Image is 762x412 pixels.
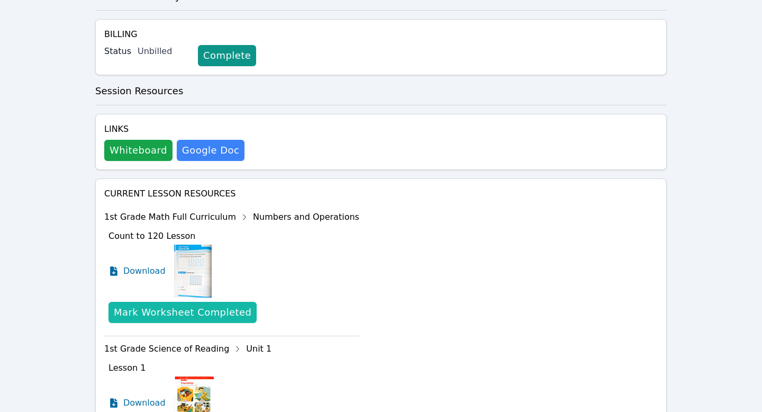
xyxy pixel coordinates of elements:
button: Mark Worksheet Completed [108,302,257,323]
img: Count to 120 Lesson [174,245,212,298]
span: Lesson 1 [108,363,146,373]
div: Unbilled [138,45,189,58]
div: 1st Grade Math Full Curriculum Numbers and Operations [104,209,359,226]
span: Count to 120 Lesson [108,231,195,241]
div: 1st Grade Science of Reading Unit 1 [104,341,359,357]
h4: Links [104,123,244,136]
div: Mark Worksheet Completed [114,305,251,320]
h4: Billing [104,28,658,41]
span: Download [123,265,166,277]
button: Whiteboard [104,140,173,161]
span: Download [123,397,166,409]
h4: Current Lesson Resources [104,187,658,200]
a: Complete [198,45,256,66]
a: Download [108,245,166,298]
h3: Session Resources [95,84,667,98]
label: Status [104,45,131,58]
a: Google Doc [177,140,244,161]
